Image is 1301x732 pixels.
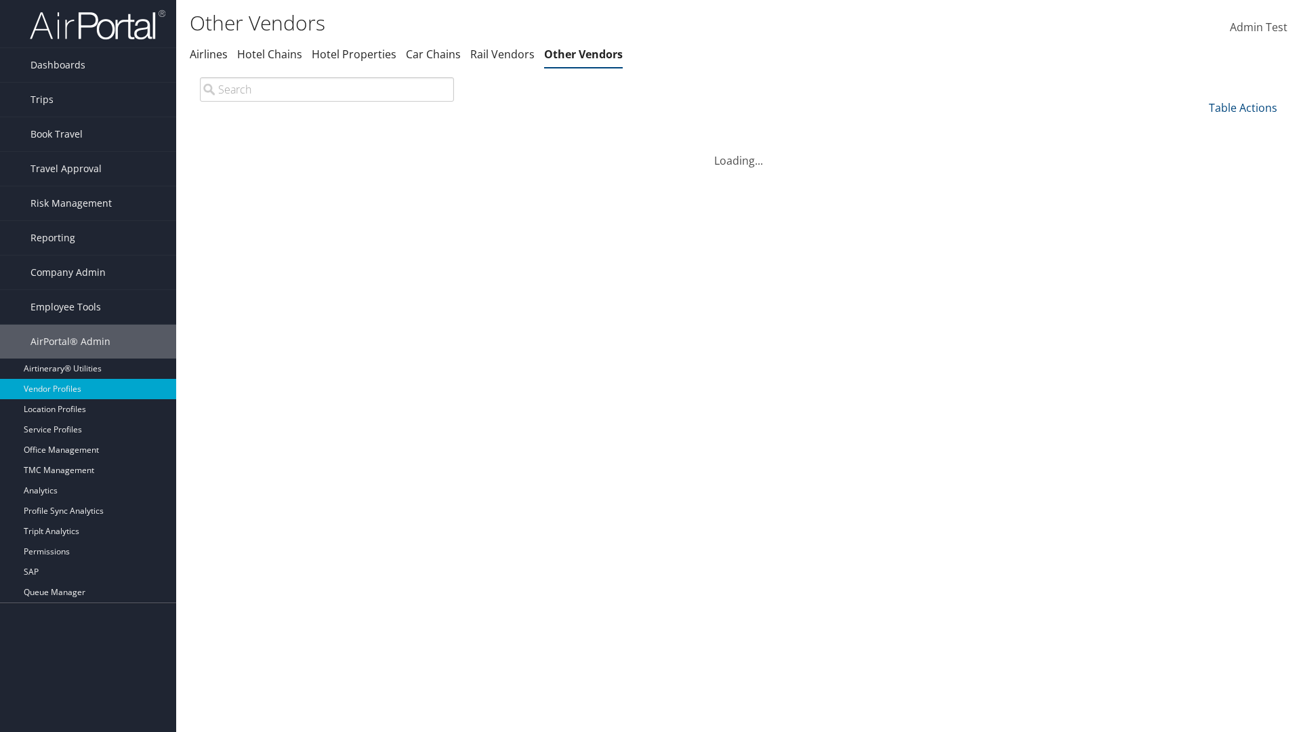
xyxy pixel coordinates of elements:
[190,9,922,37] h1: Other Vendors
[190,136,1287,169] div: Loading...
[30,221,75,255] span: Reporting
[1209,100,1277,115] a: Table Actions
[30,290,101,324] span: Employee Tools
[30,325,110,359] span: AirPortal® Admin
[190,47,228,62] a: Airlines
[237,47,302,62] a: Hotel Chains
[30,83,54,117] span: Trips
[1230,7,1287,49] a: Admin Test
[30,48,85,82] span: Dashboards
[200,77,454,102] input: Search
[30,9,165,41] img: airportal-logo.png
[312,47,396,62] a: Hotel Properties
[544,47,623,62] a: Other Vendors
[30,152,102,186] span: Travel Approval
[406,47,461,62] a: Car Chains
[30,117,83,151] span: Book Travel
[1230,20,1287,35] span: Admin Test
[470,47,535,62] a: Rail Vendors
[30,256,106,289] span: Company Admin
[30,186,112,220] span: Risk Management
